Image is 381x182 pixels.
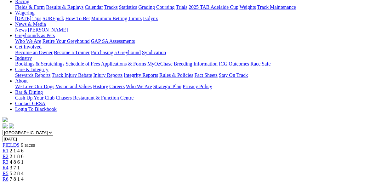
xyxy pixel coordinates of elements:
a: Statistics [119,4,137,10]
span: 9 races [21,142,35,148]
a: Greyhounds as Pets [15,33,55,38]
div: News & Media [15,27,378,33]
a: Who We Are [15,38,41,44]
a: Chasers Restaurant & Function Centre [56,95,134,100]
a: Careers [109,84,125,89]
a: Tracks [104,4,118,10]
a: [PERSON_NAME] [28,27,68,32]
a: Purchasing a Greyhound [91,50,141,55]
img: twitter.svg [9,123,14,128]
a: MyOzChase [147,61,173,66]
a: R5 [3,171,9,176]
a: FIELDS [3,142,20,148]
a: R3 [3,159,9,165]
span: 4 8 6 1 [10,159,24,165]
a: Syndication [142,50,166,55]
a: History [93,84,108,89]
a: Stay On Track [219,72,248,78]
a: Injury Reports [93,72,122,78]
a: Results & Replays [46,4,83,10]
input: Select date [3,136,58,142]
div: Care & Integrity [15,72,378,78]
div: Bar & Dining [15,95,378,101]
a: Track Maintenance [257,4,296,10]
div: Get Involved [15,50,378,55]
a: Wagering [15,10,35,15]
a: Retire Your Greyhound [43,38,90,44]
a: Who We Are [126,84,152,89]
a: We Love Our Dogs [15,84,54,89]
div: Industry [15,61,378,67]
a: Trials [176,4,187,10]
a: Bookings & Scratchings [15,61,64,66]
div: Greyhounds as Pets [15,38,378,44]
a: Fact Sheets [195,72,218,78]
a: Cash Up Your Club [15,95,54,100]
a: Privacy Policy [183,84,212,89]
a: Isolynx [143,16,158,21]
span: 7 8 1 4 [10,176,24,182]
a: 2025 TAB Adelaide Cup [189,4,238,10]
a: Strategic Plan [153,84,181,89]
a: Breeding Information [174,61,218,66]
a: GAP SA Assessments [91,38,135,44]
img: facebook.svg [3,123,8,128]
img: logo-grsa-white.png [3,117,8,122]
span: 3 7 1 [10,165,20,170]
a: Bar & Dining [15,89,43,95]
a: Weights [240,4,256,10]
a: Become an Owner [15,50,53,55]
a: Schedule of Fees [65,61,100,66]
a: SUREpick [43,16,64,21]
span: 2 1 8 6 [10,154,24,159]
a: Contact GRSA [15,101,45,106]
a: Fields & Form [15,4,45,10]
a: Get Involved [15,44,42,49]
a: News [15,27,26,32]
a: Become a Trainer [54,50,90,55]
a: How To Bet [65,16,90,21]
a: Rules & Policies [159,72,193,78]
a: Applications & Forms [101,61,146,66]
a: Calendar [85,4,103,10]
a: R1 [3,148,9,153]
div: About [15,84,378,89]
span: 5 2 8 4 [10,171,24,176]
a: Track Injury Rebate [52,72,92,78]
a: Vision and Values [55,84,92,89]
a: Stewards Reports [15,72,50,78]
a: Industry [15,55,32,61]
a: Race Safe [250,61,270,66]
span: 2 1 4 6 [10,148,24,153]
a: News & Media [15,21,46,27]
a: Integrity Reports [124,72,158,78]
a: About [15,78,28,83]
a: Minimum Betting Limits [91,16,142,21]
a: Coursing [156,4,175,10]
a: Login To Blackbook [15,106,57,112]
a: R4 [3,165,9,170]
a: R6 [3,176,9,182]
div: Racing [15,4,378,10]
a: ICG Outcomes [219,61,249,66]
a: Care & Integrity [15,67,48,72]
div: Wagering [15,16,378,21]
a: [DATE] Tips [15,16,41,21]
a: R2 [3,154,9,159]
a: Grading [139,4,155,10]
